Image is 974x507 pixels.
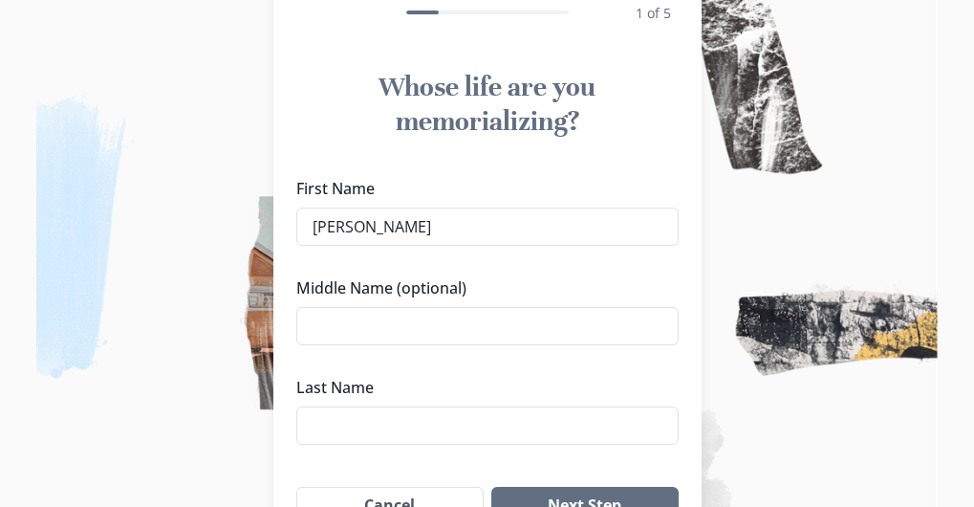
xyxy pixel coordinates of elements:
[296,276,667,299] label: Middle Name (optional)
[636,4,671,22] span: 1 of 5
[296,376,667,399] label: Last Name
[296,70,679,139] h1: Whose life are you memorializing?
[296,177,667,200] label: First Name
